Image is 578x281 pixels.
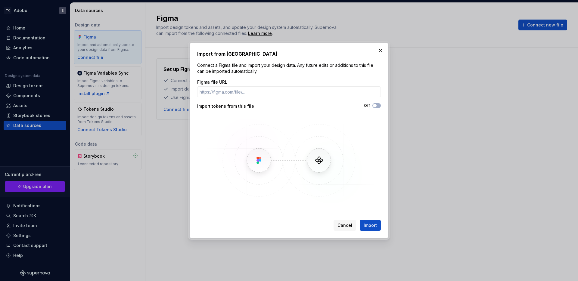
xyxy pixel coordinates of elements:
[197,86,381,97] input: https://figma.com/file/...
[197,103,289,109] div: Import tokens from this file
[360,220,381,231] button: Import
[364,222,377,228] span: Import
[197,62,381,74] p: Connect a Figma file and import your design data. Any future edits or additions to this file can ...
[364,103,370,108] label: Off
[334,220,356,231] button: Cancel
[197,50,381,57] h2: Import from [GEOGRAPHIC_DATA]
[197,79,227,85] label: Figma file URL
[337,222,352,228] span: Cancel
